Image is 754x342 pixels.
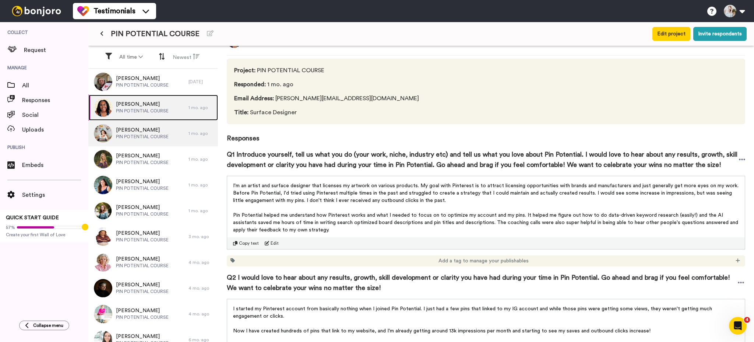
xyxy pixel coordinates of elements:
[116,152,169,160] span: [PERSON_NAME]
[188,156,214,162] div: 1 mo. ago
[116,160,169,165] span: PIN POTENTIAL COURSE
[19,321,69,330] button: Collapse menu
[729,317,747,335] iframe: Intercom live chat
[233,328,651,334] span: Now I have created hundreds of pins that link to my website, and I'm already getting around 13k i...
[438,257,529,265] span: Add a tag to manage your publishables
[116,281,169,289] span: [PERSON_NAME]
[88,224,218,249] a: [PERSON_NAME]PIN POTENTIAL COURSE3 mo. ago
[22,125,88,134] span: Uploads
[188,285,214,291] div: 4 mo. ago
[94,279,112,297] img: 3832ab74-9b63-4bf7-a4db-44e33e741550.jpeg
[6,224,15,230] span: 57%
[116,333,169,340] span: [PERSON_NAME]
[88,301,218,327] a: [PERSON_NAME]PIN POTENTIAL COURSE4 mo. ago
[188,79,214,85] div: [DATE]
[82,224,88,230] div: Tooltip anchor
[22,191,88,199] span: Settings
[693,27,747,41] button: Invite respondents
[33,322,63,328] span: Collapse menu
[88,121,218,146] a: [PERSON_NAME]PIN POTENTIAL COURSE1 mo. ago
[188,105,214,111] div: 1 mo. ago
[116,101,169,108] span: [PERSON_NAME]
[234,80,419,89] span: 1 mo. ago
[116,230,169,237] span: [PERSON_NAME]
[22,161,88,170] span: Embeds
[116,82,169,88] span: PIN POTENTIAL COURSE
[94,253,112,272] img: 52daa714-f8a1-4e3f-afdd-d1219d9ddeab.png
[6,232,82,238] span: Create your first Wall of Love
[6,215,59,220] span: QUICK START GUIDE
[22,111,88,119] span: Social
[188,130,214,136] div: 1 mo. ago
[94,124,112,143] img: 1dbd9cde-0e11-4fb5-9b96-fc7d96deb925.jpeg
[88,198,218,224] a: [PERSON_NAME]PIN POTENTIAL COURSE1 mo. ago
[234,67,256,73] span: Project :
[116,126,169,134] span: [PERSON_NAME]
[88,146,218,172] a: [PERSON_NAME]PIN POTENTIAL COURSE1 mo. ago
[94,202,112,220] img: f11fcd46-4b71-4311-8511-1e4040adf36f.jpeg
[94,227,112,246] img: 7148a9af-eaa4-46f0-8175-82ec91f49576.png
[22,81,88,90] span: All
[116,263,169,269] span: PIN POTENTIAL COURSE
[116,314,169,320] span: PIN POTENTIAL COURSE
[115,50,147,64] button: All time
[88,249,218,275] a: [PERSON_NAME]PIN POTENTIAL COURSE4 mo. ago
[94,73,112,91] img: af6fb907-4e4d-430c-95e1-b0fb1b6761c5.jpeg
[116,307,169,314] span: [PERSON_NAME]
[24,46,88,55] span: Request
[744,317,750,323] span: 4
[239,240,259,246] span: Copy text
[116,237,169,243] span: PIN POTENTIAL COURSE
[233,213,740,233] span: Pin Potential helped me understand how Pinterest works and what I needed to focus on to optimize ...
[94,176,112,194] img: 261d3ba1-66a3-44e3-8226-9929a4e4e69e.jpeg
[116,289,169,294] span: PIN POTENTIAL COURSE
[88,95,218,121] a: [PERSON_NAME]PIN POTENTIAL COURSE1 mo. ago
[111,29,200,39] span: PIN POTENTIAL COURSE
[233,183,740,203] span: I'm an artist and surface designer that licenses my artwork on various products. My goal with Pin...
[188,259,214,265] div: 4 mo. ago
[116,185,169,191] span: PIN POTENTIAL COURSE
[88,275,218,301] a: [PERSON_NAME]PIN POTENTIAL COURSE4 mo. ago
[88,69,218,95] a: [PERSON_NAME]PIN POTENTIAL COURSE[DATE]
[234,109,249,115] span: Title :
[188,208,214,214] div: 1 mo. ago
[227,272,737,293] span: Q2 I would love to hear about any results, growth, skill development or clarity you have had duri...
[116,178,169,185] span: [PERSON_NAME]
[116,255,169,263] span: [PERSON_NAME]
[234,95,274,101] span: Email Address :
[234,66,419,75] span: PIN POTENTIAL COURSE
[94,150,112,168] img: f3770117-e843-47c8-84ec-d4e991ec5c18.png
[88,172,218,198] a: [PERSON_NAME]PIN POTENTIAL COURSE1 mo. ago
[116,211,169,217] span: PIN POTENTIAL COURSE
[168,50,204,64] button: Newest
[116,134,169,140] span: PIN POTENTIAL COURSE
[234,81,266,87] span: Responded :
[116,204,169,211] span: [PERSON_NAME]
[116,75,169,82] span: [PERSON_NAME]
[116,108,169,114] span: PIN POTENTIAL COURSE
[188,311,214,317] div: 4 mo. ago
[652,27,690,41] button: Edit project
[94,98,112,117] img: ca4a4349-63ac-4795-af8f-fd1b93b4589d.jpeg
[233,306,714,319] span: I started my Pinterest account from basically nothing when I joined Pin Potential. I just had a f...
[94,305,112,323] img: da0da98c-5699-48d6-8b49-69972a259902.jpeg
[188,182,214,188] div: 1 mo. ago
[227,149,739,170] span: Q1 Introduce yourself, tell us what you do (your work, niche, industry etc) and tell us what you ...
[227,124,745,143] span: Responses
[188,234,214,240] div: 3 mo. ago
[234,94,419,103] span: [PERSON_NAME][EMAIL_ADDRESS][DOMAIN_NAME]
[9,6,64,16] img: bj-logo-header-white.svg
[77,5,89,17] img: tm-color.svg
[271,240,279,246] span: Edit
[94,6,135,16] span: Testimonials
[234,108,419,117] span: Surface Designer
[22,96,88,105] span: Responses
